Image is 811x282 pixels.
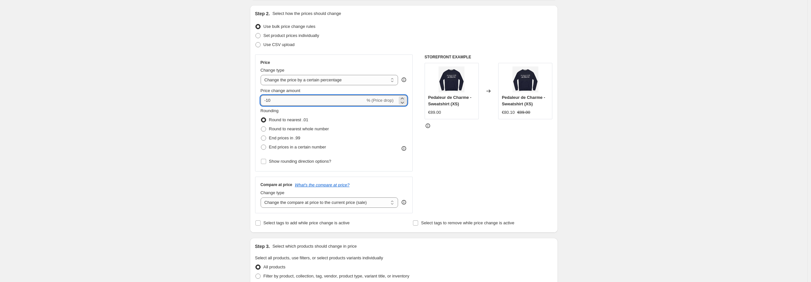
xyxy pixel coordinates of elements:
[264,220,350,225] span: Select tags to add while price change is active
[269,135,300,140] span: End prices in .99
[261,108,279,113] span: Rounding
[428,109,441,116] div: €89.00
[269,145,326,149] span: End prices in a certain number
[261,190,285,195] span: Change type
[502,95,545,106] span: Pedaleur de Charme - Sweatshirt (XS)
[272,10,341,17] p: Select how the prices should change
[272,243,357,250] p: Select which products should change in price
[264,274,409,278] span: Filter by product, collection, tag, vendor, product type, variant title, or inventory
[401,76,407,83] div: help
[295,182,350,187] button: What's the compare at price?
[261,88,300,93] span: Price change amount
[255,243,270,250] h2: Step 3.
[425,54,553,60] h6: STOREFRONT EXAMPLE
[269,117,308,122] span: Round to nearest .01
[421,220,514,225] span: Select tags to remove while price change is active
[517,109,530,116] strike: €89.00
[502,109,515,116] div: €80.10
[255,10,270,17] h2: Step 2.
[439,66,464,92] img: La_Machine_Pedaleur_de_Charme_Navy_Sweatshirt_Flat_80x.jpg
[428,95,472,106] span: Pedaleur de Charme - Sweatshirt (XS)
[264,264,286,269] span: All products
[261,60,270,65] h3: Price
[255,255,383,260] span: Select all products, use filters, or select products variants individually
[367,98,394,103] span: % (Price drop)
[261,95,365,106] input: -15
[269,159,331,164] span: Show rounding direction options?
[261,68,285,73] span: Change type
[269,126,329,131] span: Round to nearest whole number
[261,182,292,187] h3: Compare at price
[264,33,319,38] span: Set product prices individually
[264,24,315,29] span: Use bulk price change rules
[264,42,295,47] span: Use CSV upload
[401,199,407,206] div: help
[512,66,538,92] img: La_Machine_Pedaleur_de_Charme_Navy_Sweatshirt_Flat_80x.jpg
